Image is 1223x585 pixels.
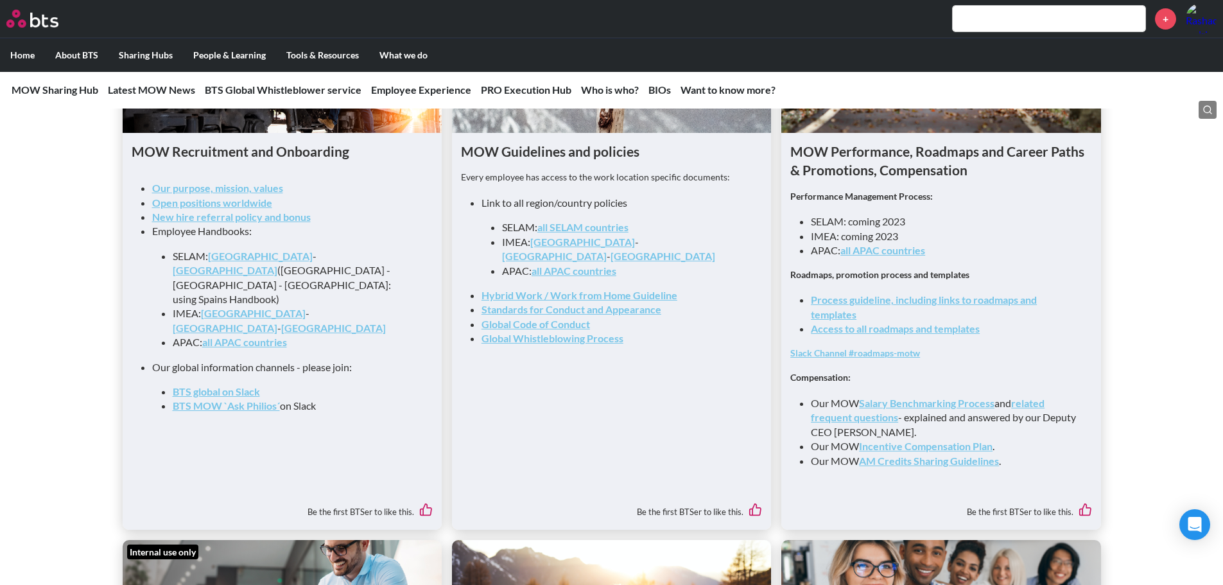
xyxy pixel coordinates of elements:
a: all SELAM countries [537,221,629,233]
a: + [1155,8,1176,30]
a: Hybrid Work / Work from Home Guideline [481,289,677,301]
a: Process guideline, including links to roadmaps and templates [811,293,1037,320]
a: MOW Sharing Hub [12,83,98,96]
a: Slack Channel #roadmaps-motw [790,347,920,358]
div: Be the first BTSer to like this. [461,494,762,521]
a: Our purpose, mission, values [152,182,283,194]
a: Access to all roadmaps and templates [811,322,980,335]
h1: MOW Guidelines and policies [461,142,762,161]
strong: Compensation: [790,372,851,383]
label: People & Learning [183,39,276,72]
li: APAC: [173,335,412,349]
a: [GEOGRAPHIC_DATA] [173,264,277,276]
a: Standards for Conduct and Appearance [481,303,661,315]
li: Link to all region/country policies [481,196,752,278]
li: on Slack [173,399,412,413]
li: IMEA: coming 2023 [811,229,1081,243]
li: SELAM: [502,220,742,234]
a: BIOs [648,83,671,96]
strong: Performance Management Process: [790,191,933,202]
a: [GEOGRAPHIC_DATA] [173,322,277,334]
a: all APAC countries [840,244,925,256]
a: BTS MOW `Ask Philios´ [173,399,280,412]
div: Open Intercom Messenger [1179,509,1210,540]
a: [GEOGRAPHIC_DATA] [208,250,313,262]
a: Global Whistleblowing Process [481,332,623,344]
li: IMEA: - - [502,235,742,264]
li: APAC: [502,264,742,278]
li: IMEA: - - [173,306,412,335]
label: Sharing Hubs [108,39,183,72]
a: all APAC countries [202,336,287,348]
a: Salary Benchmarking Process [859,397,994,409]
label: What we do [369,39,438,72]
li: Our MOW . [811,439,1081,453]
a: Want to know more? [681,83,776,96]
div: Internal use only [127,545,198,560]
h1: MOW Performance, Roadmaps and Career Paths & Promotions, Compensation [790,142,1091,180]
div: Be the first BTSer to like this. [132,494,433,521]
li: SELAM: coming 2023 [811,214,1081,229]
li: Our MOW and - explained and answered by our Deputy CEO [PERSON_NAME]. [811,396,1081,439]
li: Our MOW . [811,454,1081,468]
a: Go home [6,10,82,28]
a: Latest MOW News [108,83,195,96]
a: all APAC countries [532,265,616,277]
a: BTS Global Whistleblower service [205,83,361,96]
strong: Roadmaps, promotion process and templates [790,269,969,280]
p: Every employee has access to the work location specific documents: [461,171,762,184]
img: Rashad Hairizam [1186,3,1217,34]
a: Incentive Compensation Plan [859,440,993,452]
li: SELAM: - ([GEOGRAPHIC_DATA] - [GEOGRAPHIC_DATA] - [GEOGRAPHIC_DATA]: using Spains Handbook) [173,249,412,307]
li: Employee Handbooks: [152,224,422,349]
a: [GEOGRAPHIC_DATA] [611,250,715,262]
li: APAC: [811,243,1081,258]
a: Employee Experience [371,83,471,96]
label: About BTS [45,39,108,72]
a: Who is who? [581,83,639,96]
h1: MOW Recruitment and Onboarding [132,142,433,161]
a: [GEOGRAPHIC_DATA] [530,236,635,248]
img: BTS Logo [6,10,58,28]
a: Profile [1186,3,1217,34]
a: [GEOGRAPHIC_DATA] [281,322,386,334]
a: PRO Execution Hub [481,83,571,96]
li: Our global information channels - please join: [152,360,422,414]
a: [GEOGRAPHIC_DATA] [201,307,306,319]
a: New hire referral policy and bonus [152,211,311,223]
a: [GEOGRAPHIC_DATA] [502,250,607,262]
a: Open positions worldwide [152,196,272,209]
div: Be the first BTSer to like this. [790,494,1091,521]
a: BTS global on Slack [173,385,260,397]
a: AM Credits Sharing Guidelines [859,455,999,467]
label: Tools & Resources [276,39,369,72]
a: Global Code of Conduct [481,318,590,330]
